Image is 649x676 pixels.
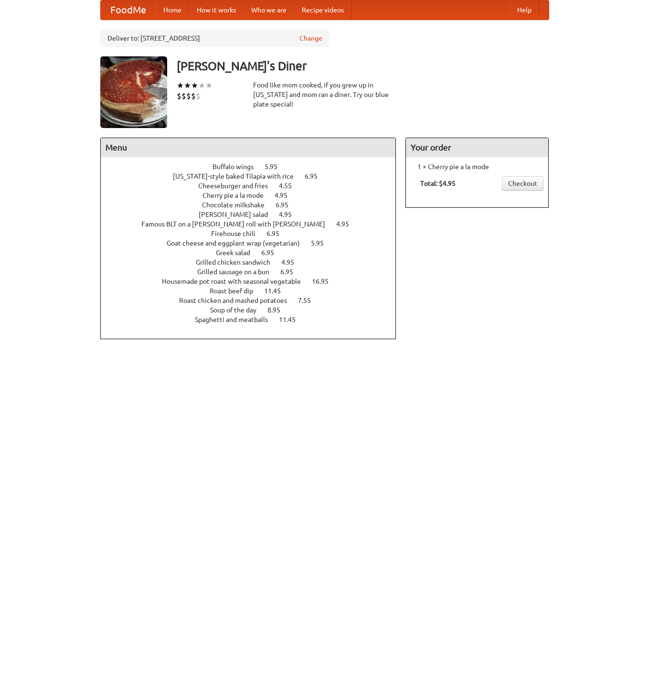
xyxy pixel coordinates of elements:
[167,239,341,247] a: Goat cheese and eggplant wrap (vegetarian) 5.95
[177,80,184,91] li: ★
[184,80,191,91] li: ★
[189,0,244,20] a: How it works
[280,268,303,276] span: 6.95
[264,287,290,295] span: 11.45
[502,176,543,191] a: Checkout
[210,287,298,295] a: Roast beef dip 11.45
[195,316,313,323] a: Spaghetti and meatballs 11.45
[311,239,333,247] span: 5.95
[191,91,196,101] li: $
[100,56,167,128] img: angular.jpg
[411,162,543,172] li: 1 × Cherry pie a la mode
[181,91,186,101] li: $
[202,192,273,199] span: Cherry pie a la mode
[312,278,338,285] span: 16.95
[100,30,330,47] div: Deliver to: [STREET_ADDRESS]
[261,249,284,257] span: 6.95
[211,230,297,237] a: Firehouse chili 6.95
[279,316,305,323] span: 11.45
[179,297,329,304] a: Roast chicken and mashed potatoes 7.55
[244,0,294,20] a: Who we are
[198,80,205,91] li: ★
[336,220,359,228] span: 4.95
[197,268,311,276] a: Grilled sausage on a bun 6.95
[275,192,297,199] span: 4.95
[141,220,367,228] a: Famous BLT on a [PERSON_NAME] roll with [PERSON_NAME] 4.95
[210,306,266,314] span: Soup of the day
[199,211,277,218] span: [PERSON_NAME] salad
[197,268,279,276] span: Grilled sausage on a bun
[216,249,260,257] span: Greek salad
[279,182,301,190] span: 4.55
[141,220,335,228] span: Famous BLT on a [PERSON_NAME] roll with [PERSON_NAME]
[210,287,263,295] span: Roast beef dip
[173,172,335,180] a: [US_STATE]-style baked Tilapia with rice 6.95
[198,182,277,190] span: Cheeseburger and fries
[276,201,298,209] span: 6.95
[162,278,346,285] a: Housemade pot roast with seasonal vegetable 16.95
[279,211,301,218] span: 4.95
[406,138,548,157] h4: Your order
[199,211,309,218] a: [PERSON_NAME] salad 4.95
[186,91,191,101] li: $
[210,306,298,314] a: Soup of the day 8.95
[510,0,539,20] a: Help
[216,249,292,257] a: Greek salad 6.95
[211,230,265,237] span: Firehouse chili
[298,297,320,304] span: 7.55
[196,91,201,101] li: $
[191,80,198,91] li: ★
[420,180,456,187] b: Total: $4.95
[177,91,181,101] li: $
[101,0,156,20] a: FoodMe
[299,33,322,43] a: Change
[205,80,213,91] li: ★
[213,163,263,171] span: Buffalo wings
[294,0,351,20] a: Recipe videos
[196,258,280,266] span: Grilled chicken sandwich
[281,258,304,266] span: 4.95
[253,80,396,109] div: Food like mom cooked, if you grew up in [US_STATE] and mom ran a diner. Try our blue plate special!
[156,0,189,20] a: Home
[179,297,297,304] span: Roast chicken and mashed potatoes
[305,172,327,180] span: 6.95
[196,258,312,266] a: Grilled chicken sandwich 4.95
[167,239,309,247] span: Goat cheese and eggplant wrap (vegetarian)
[173,172,303,180] span: [US_STATE]-style baked Tilapia with rice
[202,192,305,199] a: Cherry pie a la mode 4.95
[267,306,290,314] span: 8.95
[195,316,277,323] span: Spaghetti and meatballs
[177,56,549,75] h3: [PERSON_NAME]'s Diner
[266,230,289,237] span: 6.95
[162,278,310,285] span: Housemade pot roast with seasonal vegetable
[101,138,396,157] h4: Menu
[265,163,287,171] span: 5.95
[202,201,274,209] span: Chocolate milkshake
[202,201,306,209] a: Chocolate milkshake 6.95
[198,182,309,190] a: Cheeseburger and fries 4.55
[213,163,295,171] a: Buffalo wings 5.95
